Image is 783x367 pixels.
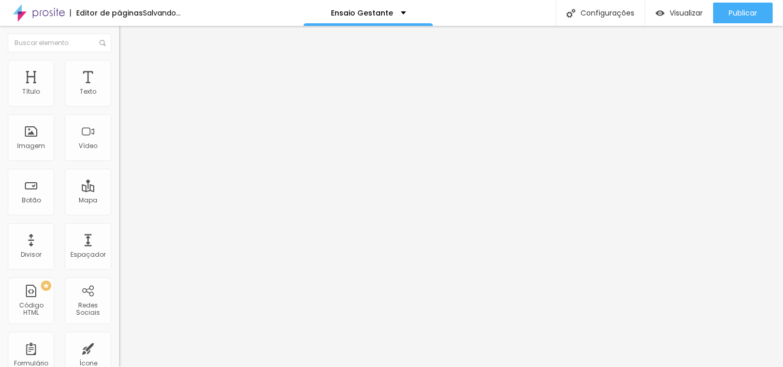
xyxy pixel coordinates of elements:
div: Editor de páginas [70,9,143,17]
span: Visualizar [670,9,703,17]
img: view-1.svg [656,9,664,18]
div: Espaçador [70,251,106,258]
img: Icone [99,40,106,46]
div: Vídeo [79,142,97,150]
button: Publicar [713,3,773,23]
div: Código HTML [10,302,51,317]
div: Salvando... [143,9,181,17]
div: Formulário [14,360,48,367]
div: Texto [80,88,96,95]
span: Publicar [729,9,757,17]
button: Visualizar [645,3,713,23]
div: Imagem [17,142,45,150]
div: Botão [22,197,41,204]
div: Ícone [79,360,97,367]
div: Redes Sociais [67,302,108,317]
iframe: Editor [119,26,783,367]
input: Buscar elemento [8,34,111,52]
div: Título [22,88,40,95]
div: Divisor [21,251,41,258]
img: Icone [567,9,575,18]
div: Mapa [79,197,97,204]
p: Ensaio Gestante [331,9,393,17]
